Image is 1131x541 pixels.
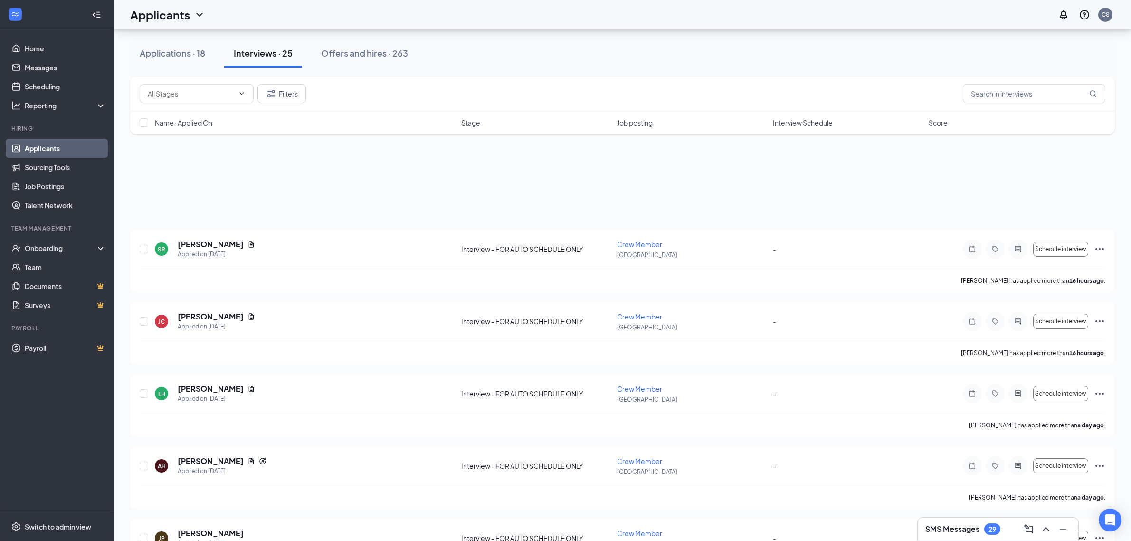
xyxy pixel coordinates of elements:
[25,39,106,58] a: Home
[1077,494,1104,501] b: a day ago
[969,421,1105,429] p: [PERSON_NAME] has applied more than .
[1035,318,1086,325] span: Schedule interview
[929,118,948,127] span: Score
[963,84,1105,103] input: Search in interviews
[11,243,21,253] svg: UserCheck
[25,258,106,277] a: Team
[247,241,255,248] svg: Document
[617,312,662,321] span: Crew Member
[321,47,408,59] div: Offers and hires · 263
[617,323,767,331] p: [GEOGRAPHIC_DATA]
[25,101,106,110] div: Reporting
[1040,523,1052,535] svg: ChevronUp
[155,118,212,127] span: Name · Applied On
[461,244,611,254] div: Interview - FOR AUTO SCHEDULE ONLY
[1094,243,1105,255] svg: Ellipses
[178,322,255,331] div: Applied on [DATE]
[11,101,21,110] svg: Analysis
[1012,390,1024,397] svg: ActiveChat
[617,396,767,404] p: [GEOGRAPHIC_DATA]
[1035,390,1086,397] span: Schedule interview
[25,338,106,357] a: PayrollCrown
[234,47,293,59] div: Interviews · 25
[961,349,1105,357] p: [PERSON_NAME] has applied more than .
[969,493,1105,502] p: [PERSON_NAME] has applied more than .
[617,118,653,127] span: Job posting
[1012,245,1024,253] svg: ActiveChat
[1094,460,1105,472] svg: Ellipses
[773,462,776,470] span: -
[989,462,1001,470] svg: Tag
[967,390,978,397] svg: Note
[617,468,767,476] p: [GEOGRAPHIC_DATA]
[461,317,611,326] div: Interview - FOR AUTO SCHEDULE ONLY
[25,296,106,315] a: SurveysCrown
[178,239,244,250] h5: [PERSON_NAME]
[1038,522,1054,537] button: ChevronUp
[1033,386,1088,401] button: Schedule interview
[773,317,776,326] span: -
[247,457,255,465] svg: Document
[25,243,98,253] div: Onboarding
[194,9,205,20] svg: ChevronDown
[1033,242,1088,257] button: Schedule interview
[1021,522,1036,537] button: ComposeMessage
[178,394,255,404] div: Applied on [DATE]
[130,7,190,23] h1: Applicants
[178,456,244,466] h5: [PERSON_NAME]
[1035,463,1086,469] span: Schedule interview
[967,245,978,253] svg: Note
[25,158,106,177] a: Sourcing Tools
[988,525,996,533] div: 29
[773,389,776,398] span: -
[989,245,1001,253] svg: Tag
[925,524,979,534] h3: SMS Messages
[11,224,104,232] div: Team Management
[178,466,266,476] div: Applied on [DATE]
[25,277,106,296] a: DocumentsCrown
[25,77,106,96] a: Scheduling
[25,522,91,531] div: Switch to admin view
[773,245,776,253] span: -
[1033,314,1088,329] button: Schedule interview
[158,318,165,326] div: JC
[617,457,662,465] span: Crew Member
[25,177,106,196] a: Job Postings
[967,318,978,325] svg: Note
[1035,246,1086,252] span: Schedule interview
[92,10,101,19] svg: Collapse
[1023,523,1035,535] svg: ComposeMessage
[967,462,978,470] svg: Note
[238,90,246,97] svg: ChevronDown
[1058,9,1069,20] svg: Notifications
[247,313,255,320] svg: Document
[461,118,480,127] span: Stage
[178,250,255,259] div: Applied on [DATE]
[1012,318,1024,325] svg: ActiveChat
[617,251,767,259] p: [GEOGRAPHIC_DATA]
[158,390,165,398] div: LH
[1099,509,1121,531] div: Open Intercom Messenger
[961,277,1105,285] p: [PERSON_NAME] has applied more than .
[25,139,106,158] a: Applicants
[140,47,205,59] div: Applications · 18
[617,385,662,393] span: Crew Member
[461,389,611,398] div: Interview - FOR AUTO SCHEDULE ONLY
[11,324,104,332] div: Payroll
[10,10,20,19] svg: WorkstreamLogo
[617,240,662,249] span: Crew Member
[158,462,166,470] div: AH
[989,318,1001,325] svg: Tag
[1057,523,1069,535] svg: Minimize
[461,461,611,471] div: Interview - FOR AUTO SCHEDULE ONLY
[25,196,106,215] a: Talent Network
[1094,388,1105,399] svg: Ellipses
[25,58,106,77] a: Messages
[1094,316,1105,327] svg: Ellipses
[158,245,165,253] div: SR
[178,384,244,394] h5: [PERSON_NAME]
[259,457,266,465] svg: Reapply
[1089,90,1097,97] svg: MagnifyingGlass
[1102,10,1110,19] div: CS
[266,88,277,99] svg: Filter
